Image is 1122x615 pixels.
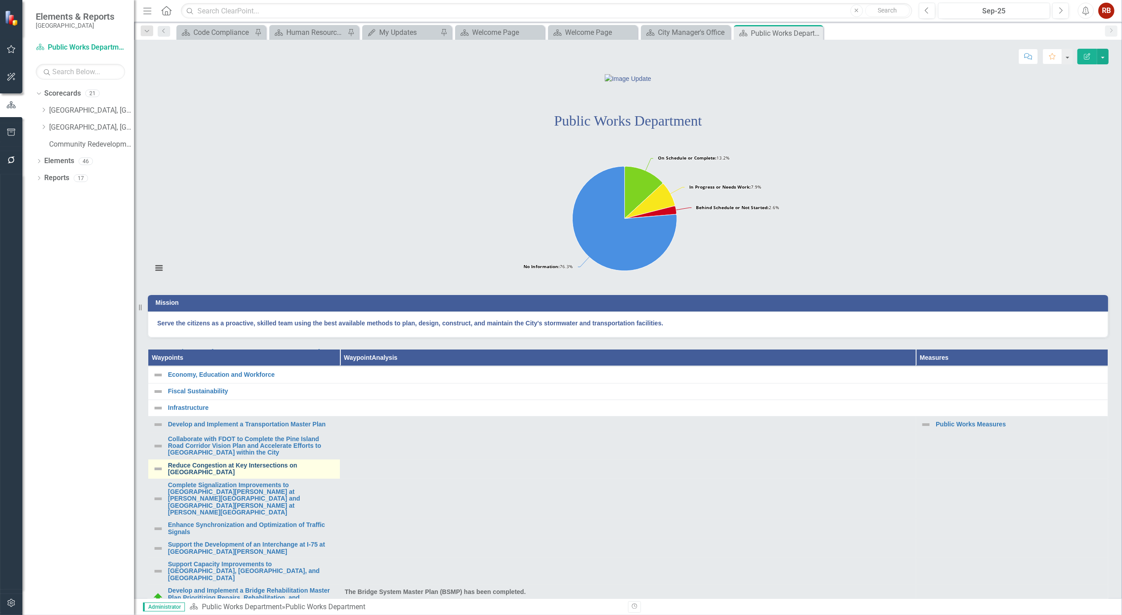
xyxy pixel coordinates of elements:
img: On Schedule or Complete [153,592,163,603]
div: Chart. Highcharts interactive chart. [148,148,1108,282]
td: Double-Click to Edit Right Click for Context Menu [148,479,340,519]
tspan: No Information: [523,263,560,270]
small: [GEOGRAPHIC_DATA] [36,22,114,29]
a: Public Works Measures [936,421,1103,428]
a: Community Redevelopment Area [49,139,134,150]
img: Not Defined [153,543,163,554]
path: In Progress or Needs Work, 3. [625,184,675,219]
a: Human Resources Analytics Dashboard [272,27,345,38]
a: Support Capacity Improvements to [GEOGRAPHIC_DATA], [GEOGRAPHIC_DATA], and [GEOGRAPHIC_DATA] [168,561,335,581]
text: 7.9% [689,184,761,190]
button: View chart menu, Chart [153,262,165,274]
a: Fiscal Sustainability [168,388,1103,395]
span: Public Works Department [554,113,702,129]
text: 2.6% [696,204,779,211]
a: Welcome Page [457,27,542,38]
svg: Interactive chart [148,148,1101,282]
div: Welcome Page [565,27,635,38]
a: Economy, Education and Workforce [168,371,1103,378]
a: [GEOGRAPHIC_DATA], [GEOGRAPHIC_DATA] Strategic Plan [49,122,134,133]
strong: Serve the citizens as a proactive, skilled team using the best available methods to plan, design,... [157,320,663,327]
td: Double-Click to Edit Right Click for Context Menu [148,558,340,585]
td: Double-Click to Edit Right Click for Context Menu [148,400,1108,416]
a: Elements [44,156,74,166]
div: 21 [85,90,100,97]
input: Search Below... [36,64,125,80]
td: Double-Click to Edit Right Click for Context Menu [148,366,1108,383]
img: ClearPoint Strategy [4,10,20,25]
div: Human Resources Analytics Dashboard [286,27,345,38]
span: Administrator [143,602,185,611]
img: Image Update [605,74,651,83]
path: Behind Schedule or Not Started, 1. [625,206,677,219]
td: Double-Click to Edit Right Click for Context Menu [148,539,340,558]
button: Search [865,4,910,17]
img: Not Defined [153,523,163,534]
a: Enhance Synchronization and Optimization of Traffic Signals [168,522,335,535]
img: Not Defined [153,463,163,474]
a: Infrastructure [168,404,1103,411]
path: On Schedule or Complete, 5. [624,166,662,219]
h3: Mission [155,299,1104,306]
strong: The Bridge System Master Plan (BSMP) has been completed. [345,588,526,595]
div: 17 [74,174,88,182]
img: Not Defined [921,419,931,430]
div: My Updates [379,27,438,38]
img: Not Defined [153,419,163,430]
tspan: In Progress or Needs Work: [689,184,751,190]
td: Double-Click to Edit Right Click for Context Menu [148,585,340,612]
a: Code Compliance [179,27,252,38]
td: Double-Click to Edit Right Click for Context Menu [916,416,1108,433]
button: RB [1098,3,1114,19]
td: Double-Click to Edit [340,416,916,433]
td: Double-Click to Edit [340,585,916,612]
text: 13.2% [658,155,729,161]
button: Sep-25 [938,3,1050,19]
a: [GEOGRAPHIC_DATA], [GEOGRAPHIC_DATA] Business Initiatives [49,105,134,116]
td: Double-Click to Edit Right Click for Context Menu [148,459,340,479]
a: Develop and Implement a Transportation Master Plan [168,421,335,428]
p: Repairs identified in the BSMP are currently underway. Approximately 22% of all bridges in the ci... [345,598,911,609]
img: Not Defined [153,370,163,380]
td: Double-Click to Edit [340,479,916,519]
td: Double-Click to Edit Right Click for Context Menu [148,433,340,459]
a: Develop and Implement a Bridge Rehabilitation Master Plan Prioritizing Repairs, Rehabilitation, a... [168,587,335,608]
tspan: Behind Schedule or Not Started: [696,204,769,211]
td: Double-Click to Edit Right Click for Context Menu [148,416,340,433]
img: Not Defined [153,386,163,397]
td: Double-Click to Edit Right Click for Context Menu [148,519,340,539]
input: Search ClearPoint... [181,3,912,19]
a: Complete Signalization Improvements to [GEOGRAPHIC_DATA][PERSON_NAME] at [PERSON_NAME][GEOGRAPHIC... [168,482,335,516]
a: Reduce Congestion at Key Intersections on [GEOGRAPHIC_DATA] [168,462,335,476]
span: Search [878,7,897,14]
a: Support the Development of an Interchange at I-75 at [GEOGRAPHIC_DATA][PERSON_NAME] [168,541,335,555]
a: Scorecards [44,88,81,99]
img: Not Defined [153,493,163,504]
img: Not Defined [153,441,163,451]
div: Code Compliance [193,27,252,38]
td: Double-Click to Edit [340,558,916,585]
span: Elements & Reports [36,11,114,22]
td: Double-Click to Edit [340,459,916,479]
a: Welcome Page [550,27,635,38]
a: City Manager's Office [643,27,728,38]
td: Double-Click to Edit Right Click for Context Menu [148,383,1108,400]
a: Public Works Department [202,602,282,611]
div: 46 [79,157,93,165]
img: Not Defined [153,566,163,577]
div: » [189,602,621,612]
a: Reports [44,173,69,183]
a: My Updates [364,27,438,38]
div: Sep-25 [941,6,1047,17]
a: Public Works Department [36,42,125,53]
div: Public Works Department [285,602,365,611]
a: Collaborate with FDOT to Complete the Pine Island Road Corridor Vision Plan and Accelerate Effort... [168,436,335,456]
img: Not Defined [153,403,163,413]
div: Public Works Department [751,28,821,39]
td: Double-Click to Edit [340,539,916,558]
div: City Manager's Office [658,27,728,38]
tspan: On Schedule or Complete: [658,155,716,161]
text: 76.3% [523,263,573,270]
td: Double-Click to Edit [340,433,916,459]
